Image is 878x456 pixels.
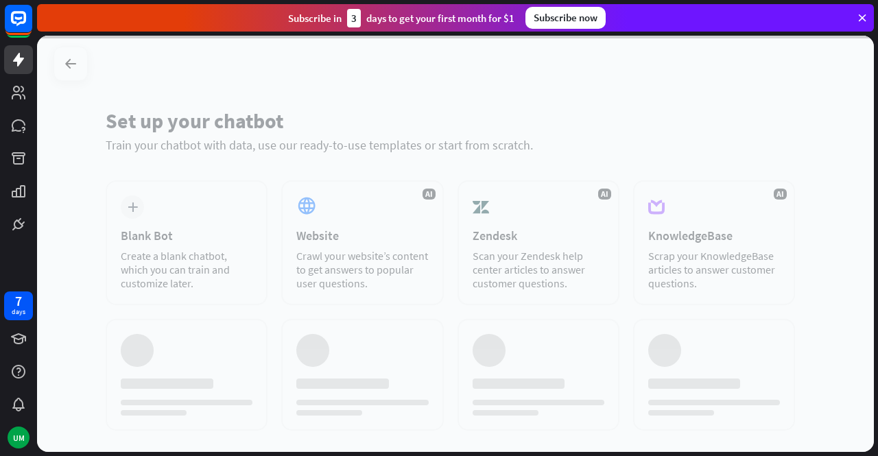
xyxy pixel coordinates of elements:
[347,9,361,27] div: 3
[525,7,606,29] div: Subscribe now
[288,9,514,27] div: Subscribe in days to get your first month for $1
[15,295,22,307] div: 7
[12,307,25,317] div: days
[4,291,33,320] a: 7 days
[8,427,29,448] div: UM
